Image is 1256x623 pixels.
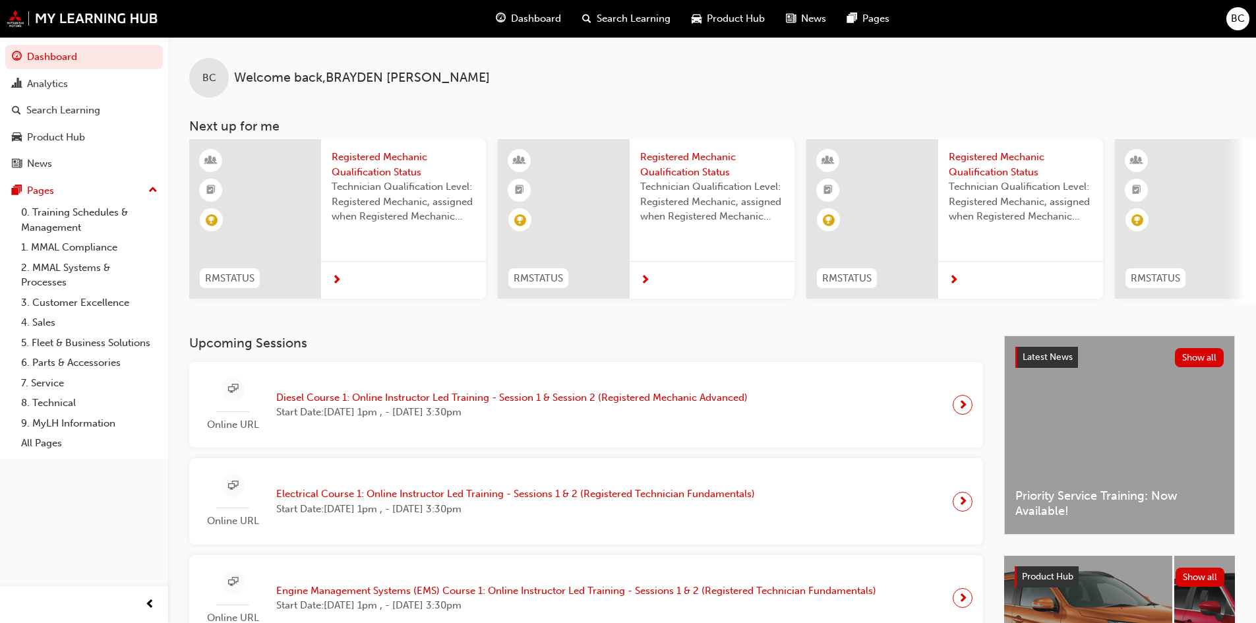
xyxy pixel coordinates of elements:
span: prev-icon [145,597,155,613]
span: Product Hub [1022,571,1073,582]
h3: Upcoming Sessions [189,336,983,351]
button: DashboardAnalyticsSearch LearningProduct HubNews [5,42,163,179]
a: 2. MMAL Systems & Processes [16,258,163,293]
span: Technician Qualification Level: Registered Mechanic, assigned when Registered Mechanic modules ha... [332,179,475,224]
span: news-icon [12,158,22,170]
span: car-icon [692,11,702,27]
span: Search Learning [597,11,671,26]
span: sessionType_ONLINE_URL-icon [228,574,238,591]
span: learningRecordVerb_ACHIEVE-icon [1131,214,1143,226]
a: Latest NewsShow allPriority Service Training: Now Available! [1004,336,1235,535]
button: BC [1226,7,1249,30]
h3: Next up for me [168,119,1256,134]
span: Registered Mechanic Qualification Status [949,150,1092,179]
span: guage-icon [12,51,22,63]
span: learningResourceType_INSTRUCTOR_LED-icon [1132,152,1141,169]
a: news-iconNews [775,5,837,32]
div: Pages [27,183,54,198]
span: car-icon [12,132,22,144]
span: Electrical Course 1: Online Instructor Led Training - Sessions 1 & 2 (Registered Technician Funda... [276,487,755,502]
span: RMSTATUS [205,271,254,286]
a: 4. Sales [16,312,163,333]
a: Product HubShow all [1015,566,1224,587]
span: News [801,11,826,26]
a: 7. Service [16,373,163,394]
a: Analytics [5,72,163,96]
span: Online URL [200,514,266,529]
span: sessionType_ONLINE_URL-icon [228,478,238,494]
a: Latest NewsShow all [1015,347,1224,368]
a: Dashboard [5,45,163,69]
span: sessionType_ONLINE_URL-icon [228,381,238,398]
div: Analytics [27,76,68,92]
span: Online URL [200,417,266,432]
span: Engine Management Systems (EMS) Course 1: Online Instructor Led Training - Sessions 1 & 2 (Regist... [276,583,876,599]
span: learningRecordVerb_ACHIEVE-icon [823,214,835,226]
span: learningResourceType_INSTRUCTOR_LED-icon [515,152,524,169]
span: next-icon [958,492,968,511]
button: Pages [5,179,163,203]
span: news-icon [786,11,796,27]
div: Product Hub [27,130,85,145]
span: next-icon [958,589,968,607]
a: 6. Parts & Accessories [16,353,163,373]
span: pages-icon [847,11,857,27]
span: next-icon [958,396,968,414]
span: learningRecordVerb_ACHIEVE-icon [514,214,526,226]
span: learningResourceType_INSTRUCTOR_LED-icon [206,152,216,169]
span: booktick-icon [515,182,524,199]
span: booktick-icon [823,182,833,199]
span: booktick-icon [206,182,216,199]
a: 1. MMAL Compliance [16,237,163,258]
span: BC [1231,11,1245,26]
span: Priority Service Training: Now Available! [1015,489,1224,518]
span: next-icon [949,275,959,287]
a: RMSTATUSRegistered Mechanic Qualification StatusTechnician Qualification Level: Registered Mechan... [498,139,794,299]
div: Search Learning [26,103,100,118]
a: pages-iconPages [837,5,900,32]
span: Start Date: [DATE] 1pm , - [DATE] 3:30pm [276,405,748,420]
a: RMSTATUSRegistered Mechanic Qualification StatusTechnician Qualification Level: Registered Mechan... [189,139,486,299]
a: 8. Technical [16,393,163,413]
span: Dashboard [511,11,561,26]
span: learningRecordVerb_ACHIEVE-icon [206,214,218,226]
button: Show all [1176,568,1225,587]
span: up-icon [148,182,158,199]
span: search-icon [582,11,591,27]
span: Registered Mechanic Qualification Status [640,150,784,179]
a: 9. MyLH Information [16,413,163,434]
span: chart-icon [12,78,22,90]
span: Latest News [1023,351,1073,363]
button: Show all [1175,348,1224,367]
a: 5. Fleet & Business Solutions [16,333,163,353]
span: pages-icon [12,185,22,197]
a: Online URLElectrical Course 1: Online Instructor Led Training - Sessions 1 & 2 (Registered Techni... [200,469,972,534]
span: BC [202,71,216,86]
a: News [5,152,163,176]
div: News [27,156,52,171]
span: Start Date: [DATE] 1pm , - [DATE] 3:30pm [276,502,755,517]
span: learningResourceType_INSTRUCTOR_LED-icon [823,152,833,169]
span: Pages [862,11,889,26]
span: Welcome back , BRAYDEN [PERSON_NAME] [234,71,490,86]
span: Technician Qualification Level: Registered Mechanic, assigned when Registered Mechanic modules ha... [640,179,784,224]
span: RMSTATUS [822,271,872,286]
span: booktick-icon [1132,182,1141,199]
span: Start Date: [DATE] 1pm , - [DATE] 3:30pm [276,598,876,613]
a: Online URLDiesel Course 1: Online Instructor Led Training - Session 1 & Session 2 (Registered Mec... [200,372,972,438]
span: Product Hub [707,11,765,26]
a: mmal [7,10,158,27]
a: car-iconProduct Hub [681,5,775,32]
a: RMSTATUSRegistered Mechanic Qualification StatusTechnician Qualification Level: Registered Mechan... [806,139,1103,299]
span: Technician Qualification Level: Registered Mechanic, assigned when Registered Mechanic modules ha... [949,179,1092,224]
span: RMSTATUS [1131,271,1180,286]
span: guage-icon [496,11,506,27]
span: Registered Mechanic Qualification Status [332,150,475,179]
a: search-iconSearch Learning [572,5,681,32]
span: RMSTATUS [514,271,563,286]
span: next-icon [332,275,342,287]
a: 3. Customer Excellence [16,293,163,313]
a: Product Hub [5,125,163,150]
span: search-icon [12,105,21,117]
